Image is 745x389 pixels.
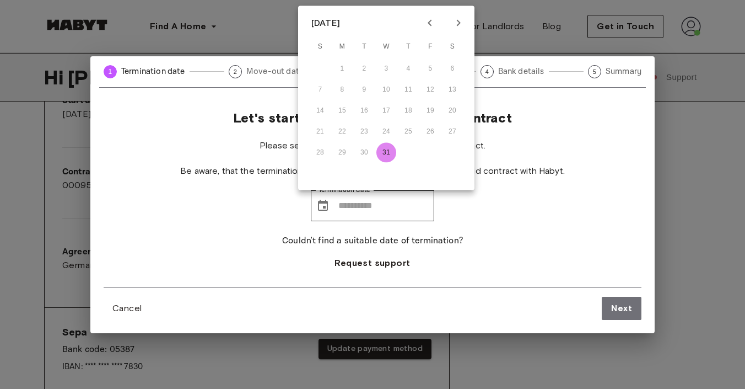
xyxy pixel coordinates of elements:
[112,302,142,315] span: Cancel
[233,110,512,126] span: Let's start the termination of your contract
[318,185,370,195] label: Termination date
[260,140,485,152] span: Please select the dates you want to end your contract.
[332,36,352,58] span: Monday
[246,66,304,77] span: Move-out date
[121,66,185,77] span: Termination date
[442,36,462,58] span: Saturday
[376,36,396,58] span: Wednesday
[606,66,641,77] span: Summary
[104,297,150,319] button: Cancel
[180,165,565,177] span: Be aware, that the termination date will be the last day you will have a valid contract with Habyt.
[312,195,334,217] button: Choose date
[354,36,374,58] span: Tuesday
[326,252,419,274] button: Request support
[449,14,468,33] button: Next month
[334,257,410,270] span: Request support
[376,143,396,163] button: 31
[485,68,488,75] text: 4
[282,235,463,248] p: Couldn't find a suitable date of termination?
[420,36,440,58] span: Friday
[311,17,340,30] div: [DATE]
[420,14,439,33] button: Previous month
[398,36,418,58] span: Thursday
[593,68,596,75] text: 5
[234,68,237,75] text: 2
[310,36,330,58] span: Sunday
[109,68,112,76] text: 1
[498,66,544,77] span: Bank details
